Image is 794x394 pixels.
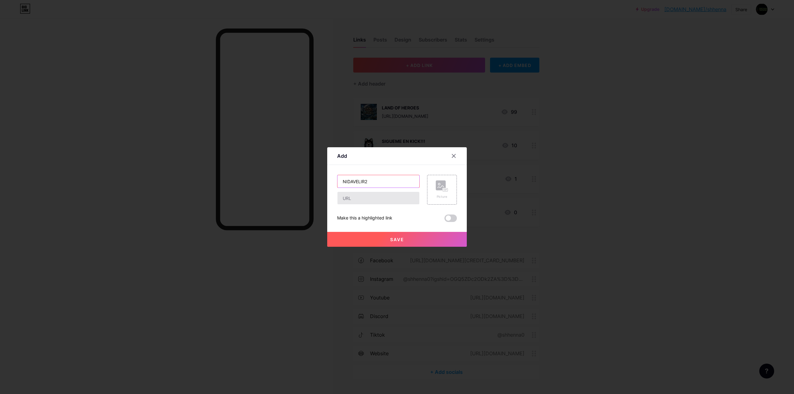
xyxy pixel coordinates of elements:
button: Save [327,232,467,247]
input: Title [337,175,419,188]
span: Save [390,237,404,242]
input: URL [337,192,419,204]
div: Add [337,152,347,160]
div: Make this a highlighted link [337,215,392,222]
div: Picture [436,194,448,199]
